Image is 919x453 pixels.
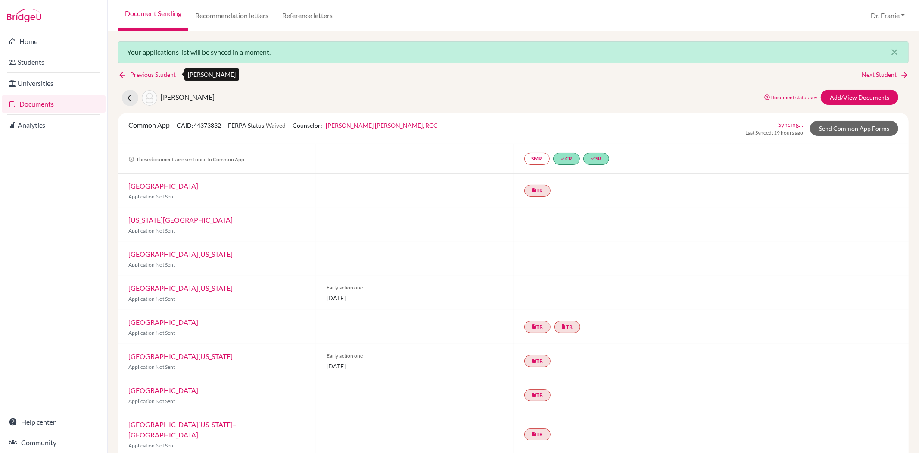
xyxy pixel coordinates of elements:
i: insert_drive_file [532,324,537,329]
i: insert_drive_file [532,358,537,363]
a: Universities [2,75,106,92]
a: Send Common App Forms [810,121,898,136]
a: doneSR [583,153,609,165]
a: [GEOGRAPHIC_DATA][US_STATE] [128,352,233,360]
a: Help center [2,413,106,431]
span: Application Not Sent [128,261,175,268]
a: [GEOGRAPHIC_DATA] [128,182,198,190]
button: Close [881,42,908,63]
i: insert_drive_file [561,324,567,329]
span: Application Not Sent [128,364,175,370]
img: Bridge-U [7,9,41,22]
i: insert_drive_file [532,188,537,193]
span: Application Not Sent [128,193,175,200]
a: Documents [2,95,106,113]
a: doneCR [553,153,580,165]
button: Dr. Eranie [867,7,909,24]
i: done [561,156,566,161]
span: Application Not Sent [128,442,175,449]
span: Common App [128,121,170,129]
a: Previous Student [118,70,183,79]
a: Document status key [764,94,817,101]
span: Waived [266,122,286,129]
a: insert_drive_fileTR [524,428,551,440]
a: [PERSON_NAME] [PERSON_NAME], RGC [326,122,438,129]
i: close [889,47,900,57]
a: Next Student [862,70,909,79]
i: done [591,156,596,161]
span: These documents are sent once to Common App [128,156,244,163]
a: [GEOGRAPHIC_DATA] [128,318,198,326]
span: [DATE] [327,293,503,302]
span: Application Not Sent [128,227,175,234]
span: CAID: 44373832 [177,122,221,129]
span: Last Synced: 19 hours ago [745,129,803,137]
i: insert_drive_file [532,392,537,397]
a: insert_drive_fileTR [524,321,551,333]
span: Counselor: [293,122,438,129]
span: Early action one [327,284,503,292]
a: [GEOGRAPHIC_DATA] [128,386,198,394]
span: [DATE] [327,362,503,371]
div: [PERSON_NAME] [184,68,239,81]
span: FERPA Status: [228,122,286,129]
a: [GEOGRAPHIC_DATA][US_STATE] [128,250,233,258]
a: [GEOGRAPHIC_DATA][US_STATE]–[GEOGRAPHIC_DATA] [128,420,237,439]
a: [GEOGRAPHIC_DATA][US_STATE] [128,284,233,292]
a: Home [2,33,106,50]
a: Syncing… [778,120,803,129]
a: insert_drive_fileTR [524,355,551,367]
div: Your applications list will be synced in a moment. [118,41,909,63]
a: [US_STATE][GEOGRAPHIC_DATA] [128,216,233,224]
a: insert_drive_fileTR [524,185,551,197]
a: SMR [524,153,550,165]
a: Add/View Documents [821,90,898,105]
span: Early action one [327,352,503,360]
a: Analytics [2,116,106,134]
a: Community [2,434,106,451]
span: [PERSON_NAME] [161,93,215,101]
span: Application Not Sent [128,330,175,336]
a: insert_drive_fileTR [524,389,551,401]
span: Application Not Sent [128,398,175,404]
a: Students [2,53,106,71]
i: insert_drive_file [532,431,537,437]
span: Application Not Sent [128,296,175,302]
a: insert_drive_fileTR [554,321,580,333]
